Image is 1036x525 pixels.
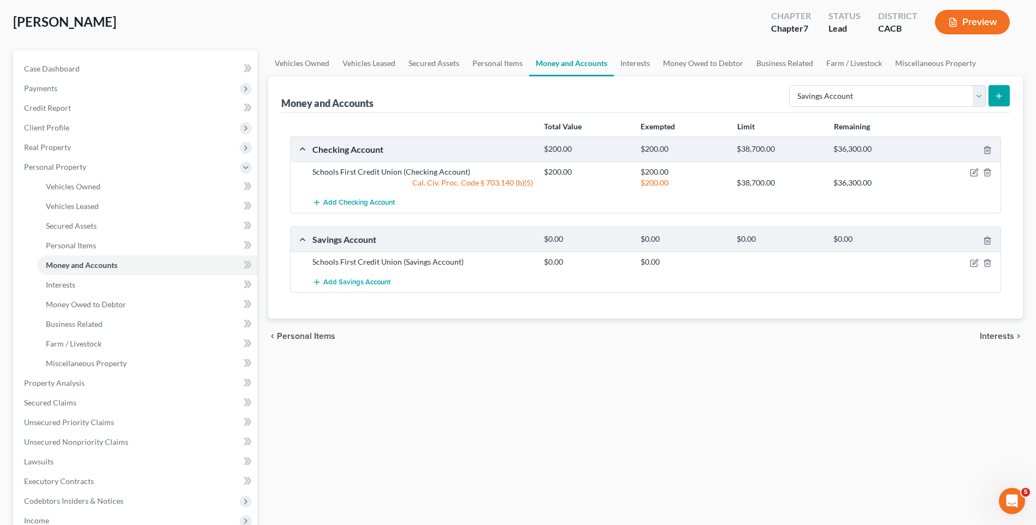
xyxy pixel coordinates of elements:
[46,182,100,191] span: Vehicles Owned
[277,332,335,341] span: Personal Items
[538,256,635,267] div: $0.00
[37,255,257,275] a: Money and Accounts
[641,122,675,131] strong: Exempted
[24,378,85,387] span: Property Analysis
[828,177,925,188] div: $36,300.00
[731,177,828,188] div: $38,700.00
[46,339,102,348] span: Farm / Livestock
[24,123,69,132] span: Client Profile
[312,272,390,292] button: Add Savings Account
[15,432,257,452] a: Unsecured Nonpriority Claims
[15,413,257,432] a: Unsecured Priority Claims
[878,10,917,22] div: District
[46,260,117,270] span: Money and Accounts
[635,177,732,188] div: $200.00
[635,144,732,154] div: $200.00
[980,332,1023,341] button: Interests chevron_right
[1014,332,1023,341] i: chevron_right
[828,234,925,244] div: $0.00
[307,177,538,188] div: Cal. Civ. Proc. Code § 703.140 (b)(5)
[820,50,889,76] a: Farm / Livestock
[935,10,1010,34] button: Preview
[46,221,97,230] span: Secured Assets
[614,50,656,76] a: Interests
[24,103,71,112] span: Credit Report
[750,50,820,76] a: Business Related
[803,23,808,33] span: 7
[834,122,870,131] strong: Remaining
[46,359,127,368] span: Miscellaneous Property
[268,50,336,76] a: Vehicles Owned
[731,234,828,244] div: $0.00
[46,319,103,329] span: Business Related
[1021,488,1030,497] span: 5
[37,334,257,354] a: Farm / Livestock
[731,144,828,154] div: $38,700.00
[878,22,917,35] div: CACB
[656,50,750,76] a: Money Owed to Debtor
[402,50,466,76] a: Secured Assets
[46,241,96,250] span: Personal Items
[635,234,732,244] div: $0.00
[37,314,257,334] a: Business Related
[466,50,529,76] a: Personal Items
[538,166,635,177] div: $200.00
[15,59,257,79] a: Case Dashboard
[15,393,257,413] a: Secured Claims
[46,201,99,211] span: Vehicles Leased
[24,516,49,525] span: Income
[635,166,732,177] div: $200.00
[307,166,538,177] div: Schools First Credit Union (Checking Account)
[980,332,1014,341] span: Interests
[46,300,126,309] span: Money Owed to Debtor
[24,457,54,466] span: Lawsuits
[24,162,86,171] span: Personal Property
[828,144,925,154] div: $36,300.00
[37,177,257,196] a: Vehicles Owned
[312,193,395,213] button: Add Checking Account
[889,50,982,76] a: Miscellaneous Property
[24,64,80,73] span: Case Dashboard
[13,14,116,29] span: [PERSON_NAME]
[737,122,755,131] strong: Limit
[46,280,75,289] span: Interests
[529,50,614,76] a: Money and Accounts
[24,142,71,152] span: Real Property
[24,398,76,407] span: Secured Claims
[24,437,128,446] span: Unsecured Nonpriority Claims
[37,275,257,295] a: Interests
[538,144,635,154] div: $200.00
[24,496,123,505] span: Codebtors Insiders & Notices
[24,83,57,93] span: Payments
[268,332,335,341] button: chevron_left Personal Items
[268,332,277,341] i: chevron_left
[336,50,402,76] a: Vehicles Leased
[15,98,257,118] a: Credit Report
[15,452,257,472] a: Lawsuits
[37,354,257,373] a: Miscellaneous Property
[37,236,257,255] a: Personal Items
[544,122,582,131] strong: Total Value
[37,216,257,236] a: Secured Assets
[281,97,374,110] div: Money and Accounts
[999,488,1025,514] iframe: Intercom live chat
[323,199,395,207] span: Add Checking Account
[24,476,94,486] span: Executory Contracts
[828,22,861,35] div: Lead
[771,22,811,35] div: Chapter
[24,417,114,427] span: Unsecured Priority Claims
[15,373,257,393] a: Property Analysis
[828,10,861,22] div: Status
[37,196,257,216] a: Vehicles Leased
[15,472,257,491] a: Executory Contracts
[323,278,390,287] span: Add Savings Account
[307,144,538,155] div: Checking Account
[538,234,635,244] div: $0.00
[635,256,732,267] div: $0.00
[307,234,538,245] div: Savings Account
[37,295,257,314] a: Money Owed to Debtor
[307,256,538,267] div: Schools First Credit Union (Savings Account)
[771,10,811,22] div: Chapter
